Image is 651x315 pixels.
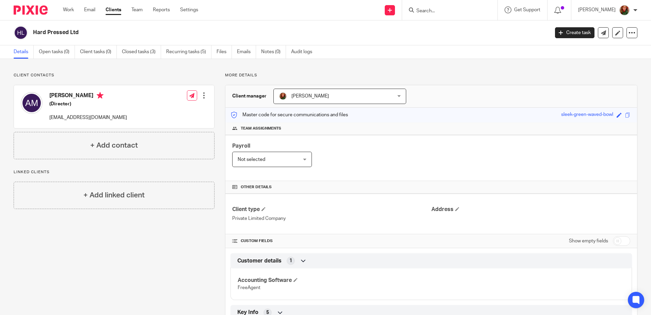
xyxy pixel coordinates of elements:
[238,157,265,162] span: Not selected
[83,190,145,200] h4: + Add linked client
[291,94,329,99] span: [PERSON_NAME]
[217,45,232,59] a: Files
[14,45,34,59] a: Details
[291,45,317,59] a: Audit logs
[619,5,630,16] img: sallycropped.JPG
[33,29,442,36] h2: Hard Pressed Ltd
[232,215,431,222] p: Private Limited Company
[431,206,630,213] h4: Address
[225,73,637,78] p: More details
[238,277,431,284] h4: Accounting Software
[153,6,170,13] a: Reports
[279,92,287,100] img: sallycropped.JPG
[49,101,127,107] h5: (Director)
[289,257,292,264] span: 1
[80,45,117,59] a: Client tasks (0)
[578,6,616,13] p: [PERSON_NAME]
[416,8,477,14] input: Search
[49,92,127,101] h4: [PERSON_NAME]
[90,140,138,151] h4: + Add contact
[49,114,127,121] p: [EMAIL_ADDRESS][DOMAIN_NAME]
[261,45,286,59] a: Notes (0)
[180,6,198,13] a: Settings
[241,184,272,190] span: Other details
[238,285,260,290] span: FreeAgent
[561,111,613,119] div: sleek-green-waved-bowl
[569,238,608,244] label: Show empty fields
[131,6,143,13] a: Team
[514,7,540,12] span: Get Support
[241,126,281,131] span: Team assignments
[39,45,75,59] a: Open tasks (0)
[555,27,594,38] a: Create task
[232,93,267,100] h3: Client manager
[232,206,431,213] h4: Client type
[232,238,431,244] h4: CUSTOM FIELDS
[14,169,215,175] p: Linked clients
[97,92,104,99] i: Primary
[122,45,161,59] a: Closed tasks (3)
[231,111,348,118] p: Master code for secure communications and files
[166,45,211,59] a: Recurring tasks (5)
[232,143,250,149] span: Payroll
[14,5,48,15] img: Pixie
[14,26,28,40] img: svg%3E
[21,92,43,114] img: svg%3E
[84,6,95,13] a: Email
[106,6,121,13] a: Clients
[63,6,74,13] a: Work
[237,45,256,59] a: Emails
[14,73,215,78] p: Client contacts
[237,257,282,265] span: Customer details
